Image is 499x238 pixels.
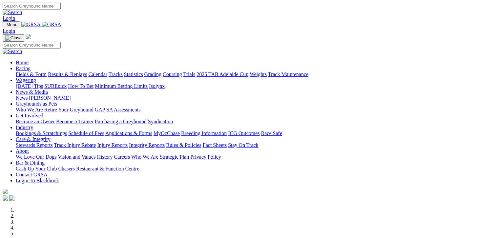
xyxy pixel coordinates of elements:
a: About [16,148,29,154]
a: Minimum Betting Limits [95,83,148,89]
div: News & Media [16,95,496,101]
img: GRSA [42,22,61,28]
div: Greyhounds as Pets [16,107,496,113]
a: Results & Replays [48,71,87,77]
a: [DATE] Tips [16,83,43,89]
span: Menu [7,22,17,27]
a: SUREpick [44,83,67,89]
a: Race Safe [261,130,282,136]
img: twitter.svg [9,195,14,201]
a: Home [16,60,29,65]
a: Breeding Information [181,130,227,136]
button: Toggle navigation [3,21,20,28]
img: facebook.svg [3,195,8,201]
a: Retire Your Greyhound [44,107,94,112]
a: News [16,95,28,101]
a: 2025 TAB Adelaide Cup [197,71,248,77]
a: Track Injury Rebate [54,142,96,148]
a: Get Involved [16,113,43,118]
img: logo-grsa-white.png [3,189,8,194]
a: We Love Our Dogs [16,154,56,160]
a: Racing [16,66,31,71]
a: Fields & Form [16,71,47,77]
a: Strategic Plan [160,154,189,160]
a: Coursing [163,71,182,77]
div: Wagering [16,83,496,89]
a: Grading [144,71,161,77]
a: Stewards Reports [16,142,52,148]
a: Applications & Forms [105,130,152,136]
a: Injury Reports [97,142,128,148]
input: Search [3,42,61,49]
a: Industry [16,125,33,130]
a: Become an Owner [16,119,55,124]
a: Careers [114,154,130,160]
a: Rules & Policies [166,142,201,148]
a: Calendar [88,71,107,77]
a: Contact GRSA [16,172,47,177]
a: Stay On Track [228,142,258,148]
img: logo-grsa-white.png [26,34,31,39]
a: Isolynx [149,83,165,89]
img: GRSA [21,22,41,28]
div: Get Involved [16,119,496,125]
a: MyOzChase [154,130,180,136]
a: Trials [183,71,195,77]
input: Search [3,3,61,10]
img: Search [3,10,22,15]
a: Schedule of Fees [68,130,104,136]
a: Wagering [16,77,36,83]
a: Integrity Reports [129,142,165,148]
a: Tracks [109,71,123,77]
a: Purchasing a Greyhound [95,119,147,124]
a: Care & Integrity [16,136,51,142]
a: Become a Trainer [56,119,94,124]
div: Industry [16,130,496,136]
a: Bar & Dining [16,160,45,166]
a: Login To Blackbook [16,178,59,183]
a: Bookings & Scratchings [16,130,67,136]
div: Racing [16,71,496,77]
a: News & Media [16,89,48,95]
a: Login [3,15,15,21]
a: Chasers Restaurant & Function Centre [58,166,139,171]
div: Bar & Dining [16,166,496,172]
a: Cash Up Your Club [16,166,57,171]
button: Toggle navigation [3,34,24,42]
a: Fact Sheets [203,142,227,148]
a: Who We Are [16,107,43,112]
a: How To Bet [68,83,94,89]
a: Track Maintenance [268,71,308,77]
a: Greyhounds as Pets [16,101,57,107]
div: About [16,154,496,160]
a: Weights [250,71,267,77]
a: Syndication [148,119,173,124]
a: Privacy Policy [190,154,221,160]
a: Login [3,28,15,34]
a: ICG Outcomes [228,130,260,136]
a: Vision and Values [58,154,95,160]
a: History [97,154,113,160]
img: Close [5,35,22,41]
div: Care & Integrity [16,142,496,148]
a: Statistics [124,71,143,77]
a: [PERSON_NAME] [29,95,71,101]
img: Search [3,49,22,54]
a: Who We Are [131,154,158,160]
a: GAP SA Assessments [95,107,141,112]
